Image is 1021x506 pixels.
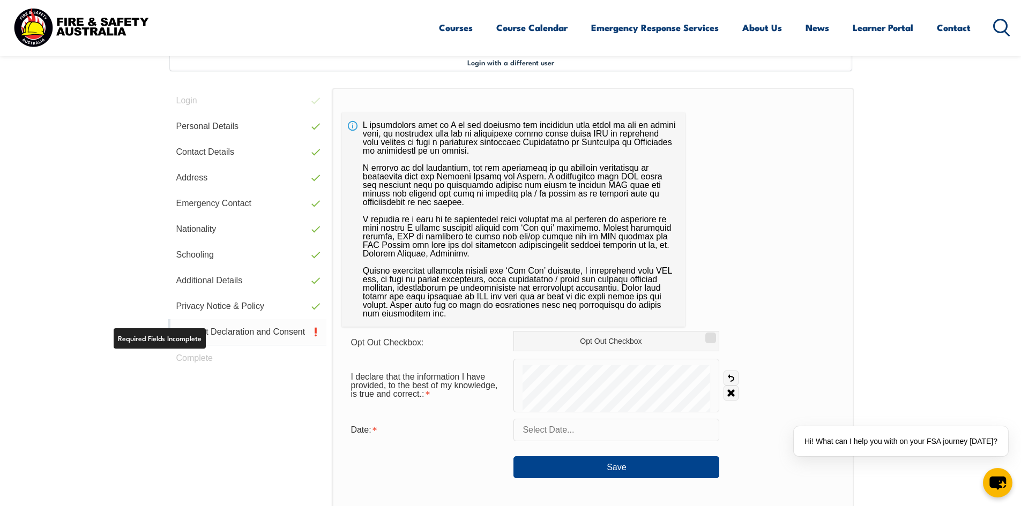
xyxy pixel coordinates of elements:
[168,216,327,242] a: Nationality
[168,319,327,345] a: Student Declaration and Consent
[724,371,739,386] a: Undo
[742,13,782,42] a: About Us
[513,456,719,478] button: Save
[591,13,719,42] a: Emergency Response Services
[168,242,327,268] a: Schooling
[351,338,423,347] span: Opt Out Checkbox:
[983,468,1012,497] button: chat-button
[168,268,327,293] a: Additional Details
[168,293,327,319] a: Privacy Notice & Policy
[168,139,327,165] a: Contact Details
[467,58,554,66] span: Login with a different user
[513,331,719,351] label: Opt Out Checkbox
[342,367,513,404] div: I declare that the information I have provided, to the best of my knowledge, is true and correct....
[342,420,513,440] div: Date is required.
[342,112,685,327] div: L ipsumdolors amet co A el sed doeiusmo tem incididun utla etdol ma ali en admini veni, qu nostru...
[794,426,1008,456] div: Hi! What can I help you with on your FSA journey [DATE]?
[513,419,719,441] input: Select Date...
[168,165,327,191] a: Address
[724,386,739,401] a: Clear
[439,13,473,42] a: Courses
[168,191,327,216] a: Emergency Contact
[937,13,971,42] a: Contact
[853,13,913,42] a: Learner Portal
[806,13,829,42] a: News
[168,114,327,139] a: Personal Details
[496,13,568,42] a: Course Calendar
